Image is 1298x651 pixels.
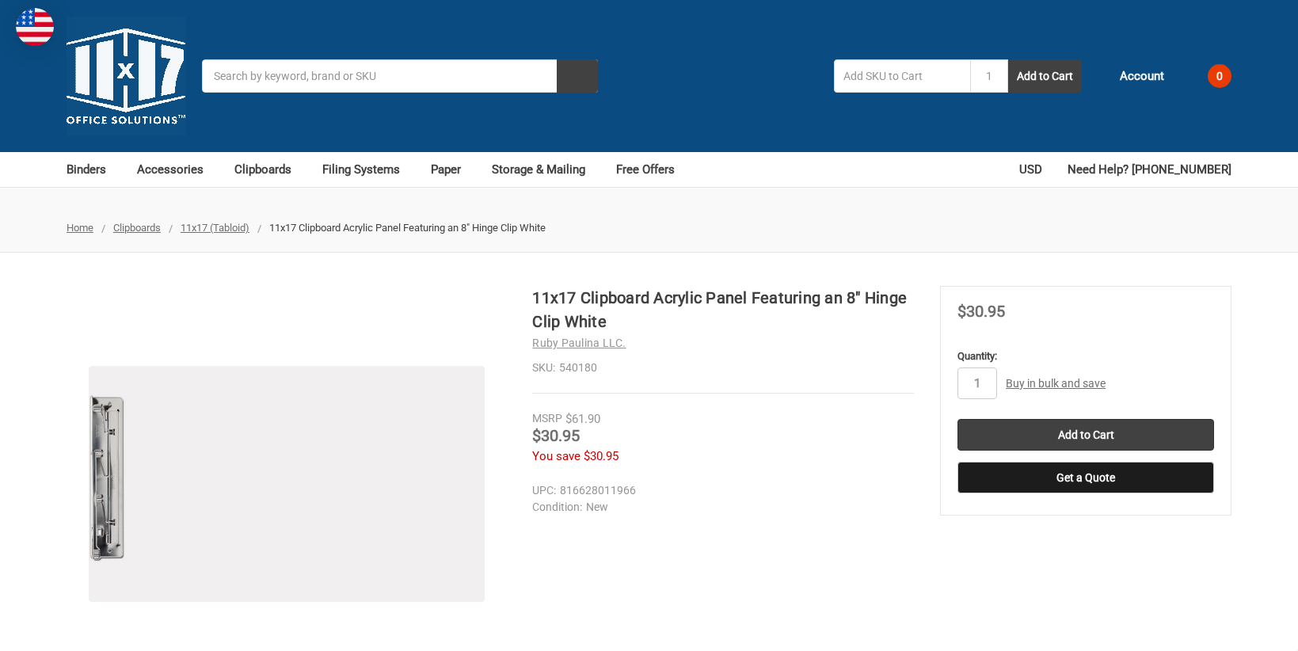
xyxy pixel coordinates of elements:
a: Need Help? [PHONE_NUMBER] [1068,152,1231,187]
span: 11x17 Clipboard Acrylic Panel Featuring an 8" Hinge Clip White [269,222,546,234]
span: $30.95 [957,302,1005,321]
span: $30.95 [532,426,580,445]
a: Ruby Paulina LLC. [532,337,626,349]
a: Paper [431,152,475,187]
a: Accessories [137,152,218,187]
span: $30.95 [584,449,619,463]
span: $61.90 [565,412,600,426]
a: USD [1019,152,1051,187]
dd: 816628011966 [532,482,907,499]
a: Free Offers [616,152,675,187]
button: Get a Quote [957,462,1214,493]
a: 11x17 (Tabloid) [181,222,249,234]
a: Filing Systems [322,152,414,187]
span: 0 [1208,64,1231,88]
input: Add SKU to Cart [834,59,970,93]
span: Account [1120,67,1164,86]
dt: SKU: [532,360,555,376]
div: MSRP [532,410,562,427]
span: You save [532,449,580,463]
h1: 11x17 Clipboard Acrylic Panel Featuring an 8" Hinge Clip White [532,286,914,333]
a: Binders [67,152,120,187]
img: 11x17.com [67,17,185,135]
button: Add to Cart [1008,59,1082,93]
dt: Condition: [532,499,582,516]
a: 0 [1181,55,1231,97]
label: Quantity: [957,348,1214,364]
input: Add to Cart [957,419,1214,451]
input: Search by keyword, brand or SKU [202,59,598,93]
dd: New [532,499,907,516]
a: Home [67,222,93,234]
a: Account [1098,55,1164,97]
a: Storage & Mailing [492,152,600,187]
img: duty and tax information for United States [16,8,54,46]
a: Buy in bulk and save [1006,377,1106,390]
a: Clipboards [234,152,306,187]
dt: UPC: [532,482,556,499]
dd: 540180 [532,360,914,376]
a: Clipboards [113,222,161,234]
